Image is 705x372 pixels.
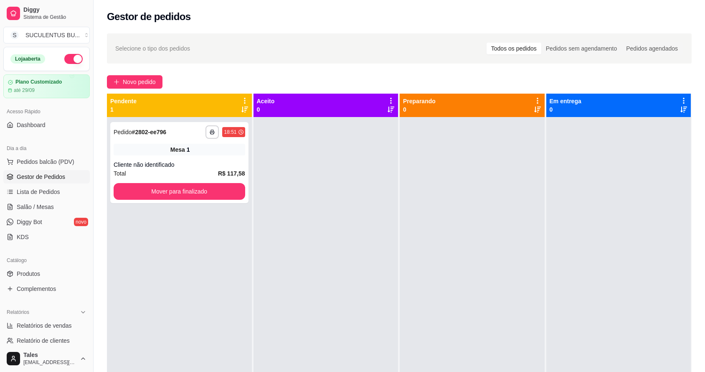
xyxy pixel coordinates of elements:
a: Relatórios de vendas [3,319,90,332]
p: Em entrega [550,97,581,105]
span: Tales [23,352,76,359]
span: Relatórios de vendas [17,321,72,330]
span: Dashboard [17,121,46,129]
span: Selecione o tipo dos pedidos [115,44,190,53]
p: Aceito [257,97,275,105]
div: Catálogo [3,254,90,267]
div: 18:51 [224,129,236,135]
div: Pedidos sem agendamento [541,43,621,54]
span: Pedidos balcão (PDV) [17,158,74,166]
p: 0 [257,105,275,114]
span: Produtos [17,270,40,278]
a: Salão / Mesas [3,200,90,214]
span: Sistema de Gestão [23,14,86,20]
a: Produtos [3,267,90,280]
span: Complementos [17,285,56,293]
div: Loja aberta [10,54,45,64]
span: Gestor de Pedidos [17,173,65,181]
span: Diggy Bot [17,218,42,226]
strong: R$ 117,58 [218,170,245,177]
p: Preparando [403,97,436,105]
span: [EMAIL_ADDRESS][DOMAIN_NAME] [23,359,76,366]
span: S [10,31,19,39]
strong: # 2802-ee796 [132,129,167,135]
span: Mesa [170,145,185,154]
button: Tales[EMAIL_ADDRESS][DOMAIN_NAME] [3,349,90,369]
article: Plano Customizado [15,79,62,85]
span: Diggy [23,6,86,14]
span: KDS [17,233,29,241]
div: Acesso Rápido [3,105,90,118]
div: Cliente não identificado [114,161,245,169]
div: Pedidos agendados [621,43,682,54]
button: Alterar Status [64,54,83,64]
a: Gestor de Pedidos [3,170,90,183]
a: KDS [3,230,90,244]
a: Diggy Botnovo [3,215,90,229]
a: Complementos [3,282,90,296]
span: Relatório de clientes [17,336,70,345]
p: Pendente [110,97,137,105]
span: Novo pedido [123,77,156,87]
a: Relatório de clientes [3,334,90,347]
span: Relatórios [7,309,29,316]
div: SUCULENTUS BU ... [25,31,80,39]
button: Select a team [3,27,90,43]
span: Lista de Pedidos [17,188,60,196]
span: plus [114,79,119,85]
a: DiggySistema de Gestão [3,3,90,23]
span: Total [114,169,126,178]
h2: Gestor de pedidos [107,10,191,23]
div: Todos os pedidos [487,43,541,54]
button: Mover para finalizado [114,183,245,200]
article: até 29/09 [14,87,35,94]
span: Salão / Mesas [17,203,54,211]
p: 0 [403,105,436,114]
div: Dia a dia [3,142,90,155]
span: Pedido [114,129,132,135]
button: Novo pedido [107,75,162,89]
p: 1 [110,105,137,114]
a: Lista de Pedidos [3,185,90,199]
div: 1 [187,145,190,154]
p: 0 [550,105,581,114]
a: Dashboard [3,118,90,132]
a: Plano Customizadoaté 29/09 [3,74,90,98]
button: Pedidos balcão (PDV) [3,155,90,168]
